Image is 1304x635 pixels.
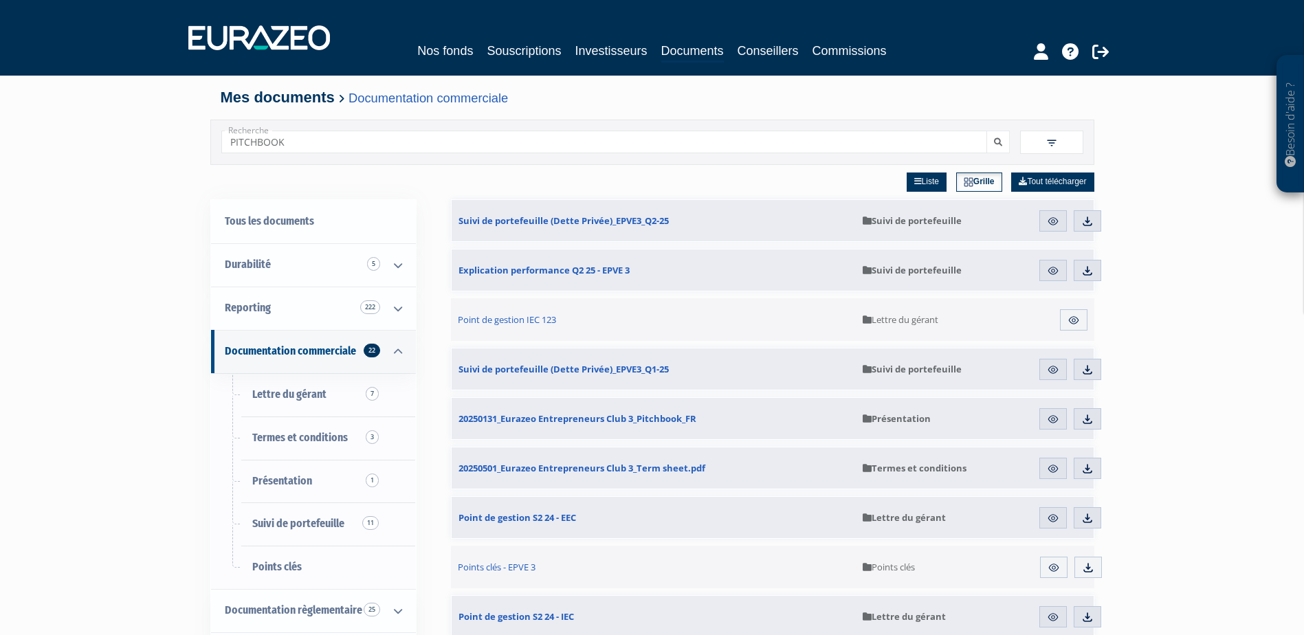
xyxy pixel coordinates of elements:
a: Documentation règlementaire 25 [211,589,416,632]
a: Tous les documents [211,200,416,243]
input: Recherche [221,131,987,153]
a: Documentation commerciale 22 [211,330,416,373]
img: download.svg [1081,512,1094,524]
a: Point de gestion IEC 123 [451,298,857,341]
a: Points clés [211,546,416,589]
span: Point de gestion S2 24 - IEC [458,610,574,623]
a: Documentation commerciale [349,91,508,105]
a: Lettre du gérant7 [211,373,416,416]
span: Lettre du gérant [863,313,938,326]
span: Points clés - EPVE 3 [458,561,535,573]
span: 5 [367,257,380,271]
img: grid.svg [964,177,973,187]
a: Suivi de portefeuille (Dette Privée)_EPVE3_Q2-25 [452,200,856,241]
img: eye.svg [1048,561,1060,574]
span: Lettre du gérant [252,388,327,401]
a: Suivi de portefeuille11 [211,502,416,546]
span: 20250501_Eurazeo Entrepreneurs Club 3_Term sheet.pdf [458,462,705,474]
img: download.svg [1081,463,1094,475]
a: 20250501_Eurazeo Entrepreneurs Club 3_Term sheet.pdf [452,447,856,489]
span: Lettre du gérant [863,610,946,623]
a: Point de gestion S2 24 - EEC [452,497,856,538]
a: Investisseurs [575,41,647,60]
span: Explication performance Q2 25 - EPVE 3 [458,264,630,276]
a: Durabilité 5 [211,243,416,287]
span: Suivi de portefeuille [863,363,962,375]
span: Points clés [252,560,302,573]
img: download.svg [1081,611,1094,623]
span: Présentation [252,474,312,487]
span: Termes et conditions [252,431,348,444]
a: Nos fonds [417,41,473,60]
a: Commissions [813,41,887,60]
a: Documents [661,41,724,63]
p: Besoin d'aide ? [1283,63,1299,186]
a: Suivi de portefeuille (Dette Privée)_EPVE3_Q1-25 [452,348,856,390]
span: Présentation [863,412,931,425]
img: 1732889491-logotype_eurazeo_blanc_rvb.png [188,25,330,50]
a: Termes et conditions3 [211,416,416,460]
span: 3 [366,430,379,444]
img: download.svg [1081,215,1094,227]
img: eye.svg [1047,512,1059,524]
span: 222 [360,300,380,314]
a: Souscriptions [487,41,561,60]
img: download.svg [1081,413,1094,425]
a: 20250131_Eurazeo Entrepreneurs Club 3_Pitchbook_FR [452,398,856,439]
img: eye.svg [1047,364,1059,376]
span: Suivi de portefeuille (Dette Privée)_EPVE3_Q1-25 [458,363,669,375]
img: eye.svg [1047,413,1059,425]
a: Présentation1 [211,460,416,503]
img: download.svg [1081,364,1094,376]
span: Suivi de portefeuille [863,264,962,276]
span: Suivi de portefeuille [863,214,962,227]
span: Point de gestion S2 24 - EEC [458,511,576,524]
span: Suivi de portefeuille [252,517,344,530]
span: Documentation commerciale [225,344,356,357]
img: eye.svg [1047,215,1059,227]
span: 11 [362,516,379,530]
span: Documentation règlementaire [225,603,362,616]
img: eye.svg [1047,265,1059,277]
span: Suivi de portefeuille (Dette Privée)_EPVE3_Q2-25 [458,214,669,227]
a: Conseillers [738,41,799,60]
span: Reporting [225,301,271,314]
img: filter.svg [1046,137,1058,149]
span: 20250131_Eurazeo Entrepreneurs Club 3_Pitchbook_FR [458,412,696,425]
a: Grille [956,172,1002,192]
span: Points clés [863,561,915,573]
a: Explication performance Q2 25 - EPVE 3 [452,249,856,291]
img: eye.svg [1047,463,1059,475]
a: Points clés - EPVE 3 [451,546,857,588]
span: Point de gestion IEC 123 [458,313,556,326]
img: eye.svg [1068,314,1080,326]
span: 1 [366,474,379,487]
a: Tout télécharger [1011,172,1094,192]
a: Liste [907,172,947,192]
span: 25 [364,603,380,616]
a: Reporting 222 [211,287,416,330]
h4: Mes documents [221,89,1084,106]
img: eye.svg [1047,611,1059,623]
span: Termes et conditions [863,462,966,474]
img: download.svg [1082,561,1094,574]
span: 7 [366,387,379,401]
span: 22 [364,344,380,357]
span: Lettre du gérant [863,511,946,524]
img: download.svg [1081,265,1094,277]
span: Durabilité [225,258,271,271]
